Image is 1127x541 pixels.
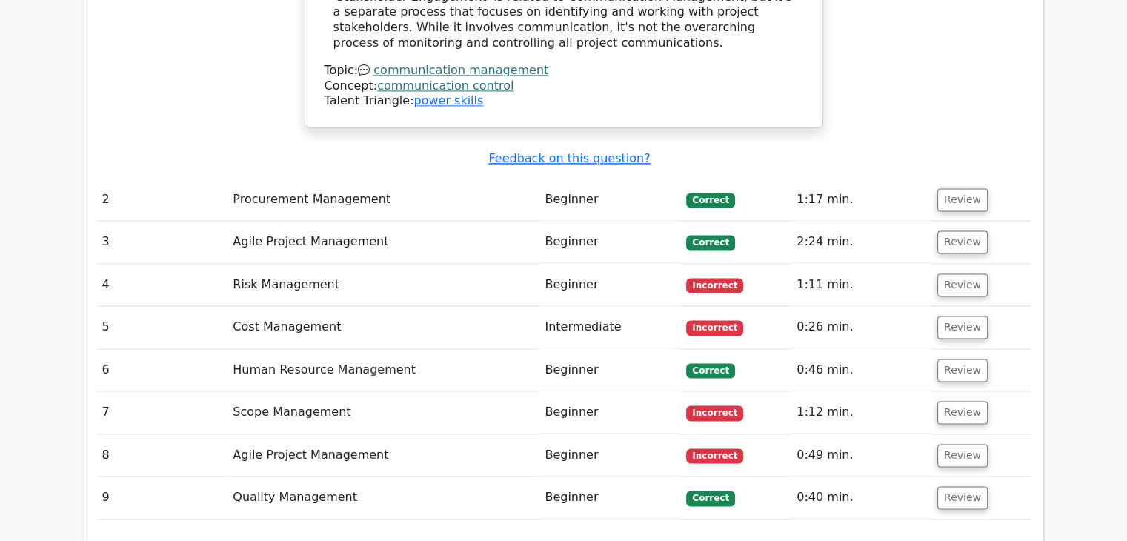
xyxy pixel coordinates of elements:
td: 7 [96,391,227,434]
td: Quality Management [227,477,539,519]
div: Topic: [325,63,803,79]
button: Review [937,188,988,211]
button: Review [937,316,988,339]
td: 1:17 min. [791,179,931,221]
td: Beginner [539,391,680,434]
td: Beginner [539,477,680,519]
td: 8 [96,434,227,477]
div: Talent Triangle: [325,63,803,109]
button: Review [937,401,988,424]
td: 0:26 min. [791,306,931,348]
button: Review [937,273,988,296]
span: Incorrect [686,405,743,420]
span: Correct [686,491,734,505]
td: Beginner [539,221,680,263]
td: Human Resource Management [227,349,539,391]
td: 2:24 min. [791,221,931,263]
a: communication control [377,79,513,93]
td: Scope Management [227,391,539,434]
button: Review [937,444,988,467]
td: Intermediate [539,306,680,348]
td: Beginner [539,264,680,306]
span: Incorrect [686,278,743,293]
span: Correct [686,235,734,250]
span: Incorrect [686,448,743,463]
td: Beginner [539,179,680,221]
td: 2 [96,179,227,221]
td: 6 [96,349,227,391]
div: Concept: [325,79,803,94]
td: 0:40 min. [791,477,931,519]
a: Feedback on this question? [488,151,650,165]
td: 0:46 min. [791,349,931,391]
td: 5 [96,306,227,348]
span: Correct [686,363,734,378]
a: communication management [373,63,548,77]
button: Review [937,230,988,253]
span: Incorrect [686,320,743,335]
td: Beginner [539,434,680,477]
td: Agile Project Management [227,221,539,263]
button: Review [937,359,988,382]
td: Agile Project Management [227,434,539,477]
td: 1:12 min. [791,391,931,434]
td: Procurement Management [227,179,539,221]
td: 9 [96,477,227,519]
td: 4 [96,264,227,306]
td: Cost Management [227,306,539,348]
td: 0:49 min. [791,434,931,477]
td: 1:11 min. [791,264,931,306]
td: Risk Management [227,264,539,306]
a: power skills [413,93,483,107]
button: Review [937,486,988,509]
td: Beginner [539,349,680,391]
span: Correct [686,193,734,208]
td: 3 [96,221,227,263]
